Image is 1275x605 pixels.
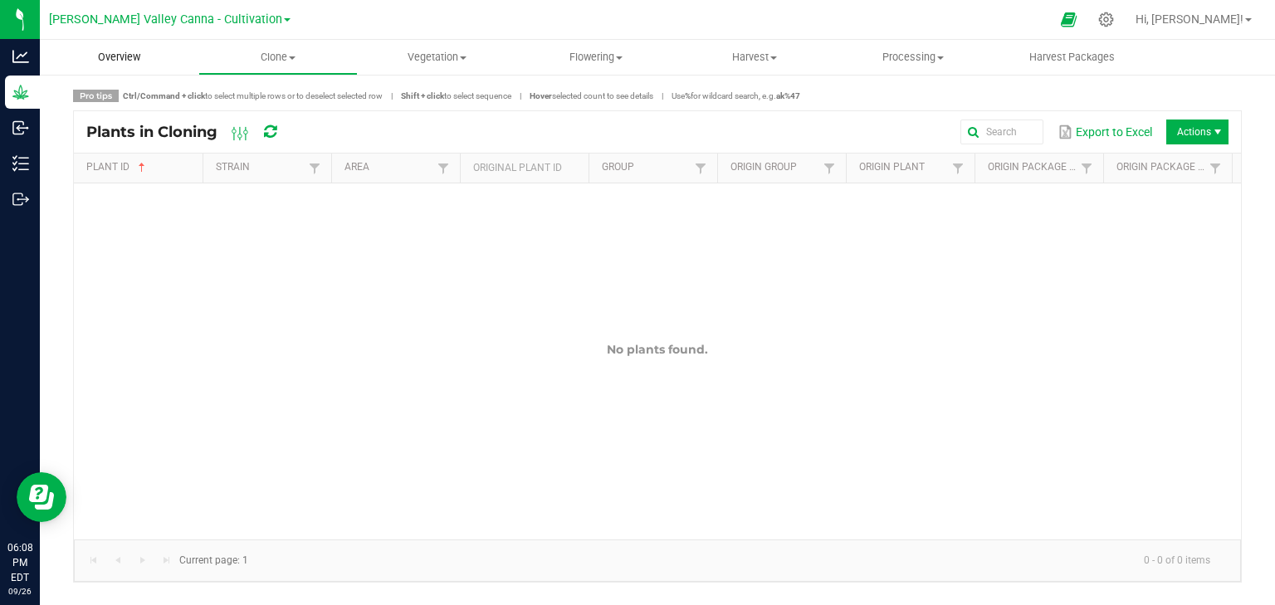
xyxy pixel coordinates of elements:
[199,50,356,65] span: Clone
[676,50,833,65] span: Harvest
[73,90,119,102] span: Pro tips
[859,161,947,174] a: Origin PlantSortable
[1007,50,1137,65] span: Harvest Packages
[17,472,66,522] iframe: Resource center
[1205,158,1225,178] a: Filter
[401,91,444,100] strong: Shift + click
[12,155,29,172] inline-svg: Inventory
[1136,12,1243,26] span: Hi, [PERSON_NAME]!
[305,158,325,178] a: Filter
[530,91,653,100] span: selected count to see details
[198,40,357,75] a: Clone
[86,118,305,146] div: Plants in Cloning
[516,40,675,75] a: Flowering
[993,40,1151,75] a: Harvest Packages
[948,158,968,178] a: Filter
[602,161,690,174] a: GroupSortable
[1050,3,1087,36] span: Open Ecommerce Menu
[960,120,1043,144] input: Search
[344,161,432,174] a: AreaSortable
[12,191,29,207] inline-svg: Outbound
[988,161,1076,174] a: Origin Package IDSortable
[835,50,992,65] span: Processing
[383,90,401,102] span: |
[1166,120,1229,144] li: Actions
[433,158,453,178] a: Filter
[359,50,515,65] span: Vegetation
[7,585,32,598] p: 09/26
[7,540,32,585] p: 06:08 PM EDT
[358,40,516,75] a: Vegetation
[123,91,383,100] span: to select multiple rows or to deselect selected row
[135,161,149,174] span: Sortable
[123,91,205,100] strong: Ctrl/Command + click
[776,91,800,100] strong: ak%47
[819,158,839,178] a: Filter
[653,90,672,102] span: |
[258,547,1224,574] kendo-pager-info: 0 - 0 of 0 items
[607,342,708,357] span: No plants found.
[730,161,818,174] a: Origin GroupSortable
[216,161,304,174] a: StrainSortable
[460,154,589,183] th: Original Plant ID
[691,158,711,178] a: Filter
[12,120,29,136] inline-svg: Inbound
[12,48,29,65] inline-svg: Analytics
[672,91,800,100] span: Use for wildcard search, e.g.
[401,91,511,100] span: to select sequence
[86,161,196,174] a: Plant IDSortable
[675,40,833,75] a: Harvest
[1096,12,1116,27] div: Manage settings
[12,84,29,100] inline-svg: Grow
[517,50,674,65] span: Flowering
[685,91,691,100] strong: %
[511,90,530,102] span: |
[49,12,282,27] span: [PERSON_NAME] Valley Canna - Cultivation
[74,539,1241,582] kendo-pager: Current page: 1
[834,40,993,75] a: Processing
[1116,161,1204,174] a: Origin Package Lot NumberSortable
[76,50,163,65] span: Overview
[530,91,552,100] strong: Hover
[1077,158,1097,178] a: Filter
[1053,118,1156,146] button: Export to Excel
[40,40,198,75] a: Overview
